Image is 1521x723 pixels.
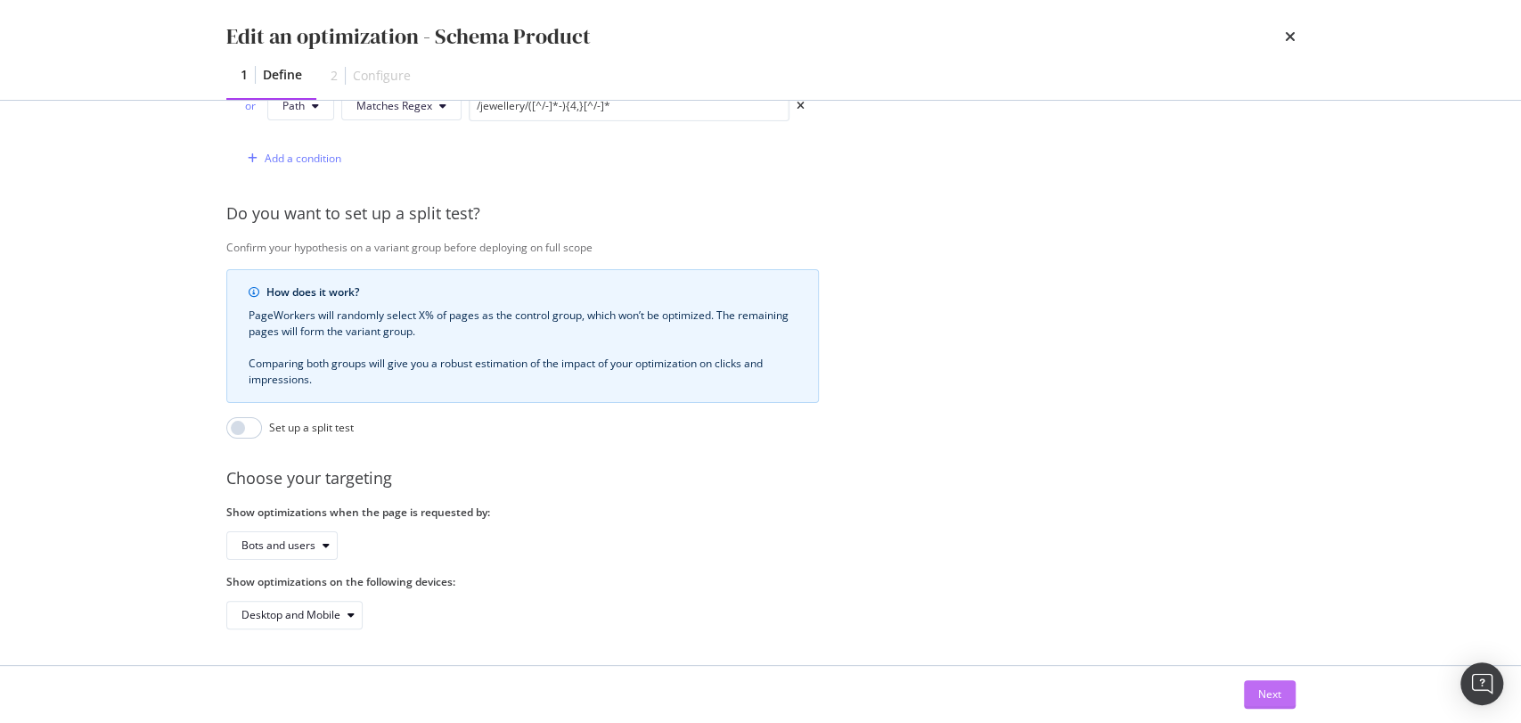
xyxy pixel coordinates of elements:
div: Configure [353,67,411,85]
div: Set up a split test [269,420,354,435]
div: Add a condition [265,151,341,166]
div: 1 [241,66,248,84]
div: or [241,98,260,113]
div: Choose your targeting [226,467,1413,490]
span: Path [282,98,305,113]
div: times [1285,21,1296,52]
label: Show optimizations when the page is requested by: [226,505,819,520]
button: Next [1244,680,1296,709]
div: Define [263,66,302,84]
label: Show optimizations on the following devices: [226,574,819,589]
button: Desktop and Mobile [226,601,363,629]
button: Add a condition [241,144,341,173]
div: Bots and users [241,540,315,551]
div: Confirm your hypothesis on a variant group before deploying on full scope [226,240,1413,255]
button: Path [267,92,334,120]
div: How does it work? [266,284,797,300]
button: Bots and users [226,531,338,560]
div: times [797,101,805,111]
div: Next [1258,686,1281,702]
div: Desktop and Mobile [241,610,340,620]
div: Edit an optimization - Schema Product [226,21,591,52]
button: Matches Regex [341,92,462,120]
div: Do you want to set up a split test? [226,202,1413,226]
div: info banner [226,269,819,403]
div: PageWorkers will randomly select X% of pages as the control group, which won’t be optimized. The ... [249,308,797,388]
div: 2 [331,67,338,85]
span: Matches Regex [356,98,432,113]
div: Open Intercom Messenger [1460,662,1503,705]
